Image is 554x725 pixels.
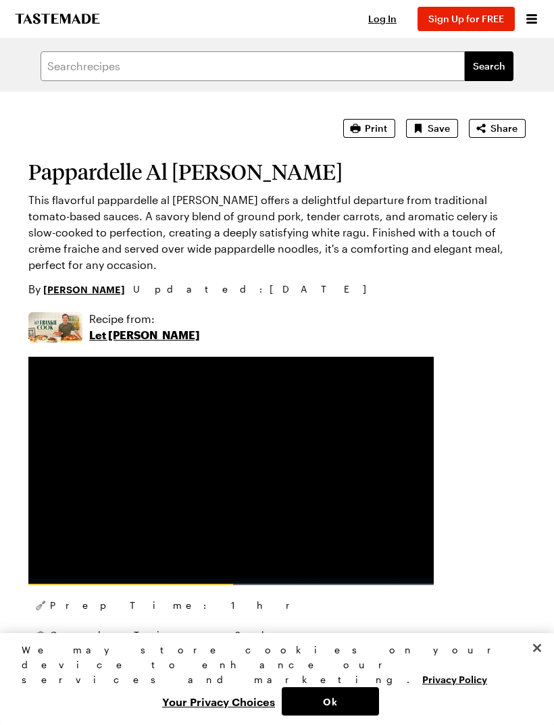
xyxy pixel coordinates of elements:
button: Open menu [523,10,540,28]
iframe: Advertisement [28,357,434,585]
button: Ok [282,687,379,716]
span: Print [365,122,387,135]
span: Sign Up for FREE [428,13,504,24]
span: Updated : [DATE] [133,282,380,297]
a: Recipe from:Let [PERSON_NAME] [89,311,200,343]
p: By [28,281,125,297]
span: Share [490,122,518,135]
button: filters [465,51,513,81]
span: Save [428,122,450,135]
div: We may store cookies on your device to enhance our services and marketing. [22,643,521,687]
div: Privacy [22,643,521,716]
button: Log In [355,12,409,26]
video-js: Video Player [28,357,434,585]
button: Save recipe [406,119,458,138]
img: Show where recipe is used [28,312,82,343]
h1: Pappardelle Al [PERSON_NAME] [28,159,526,184]
a: [PERSON_NAME] [43,282,125,297]
span: Log In [368,13,397,24]
span: Cook Time: 2 hr [50,628,307,642]
p: Let [PERSON_NAME] [89,327,200,343]
p: This flavorful pappardelle al [PERSON_NAME] offers a delightful departure from traditional tomato... [28,192,526,273]
button: Your Privacy Choices [155,687,282,716]
a: To Tastemade Home Page [14,14,101,24]
button: Share [469,119,526,138]
button: Close [522,633,552,663]
span: Search [473,59,505,73]
button: Sign Up for FREE [418,7,515,31]
a: More information about your privacy, opens in a new tab [422,672,487,685]
button: Print [343,119,395,138]
span: Prep Time: 1 hr [50,599,303,612]
p: Recipe from: [89,311,200,327]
